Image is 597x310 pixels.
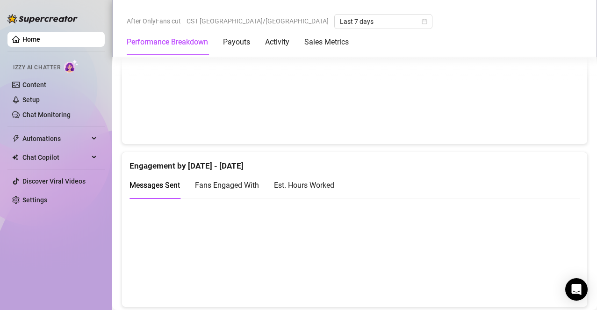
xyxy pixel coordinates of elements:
div: Sales Metrics [304,37,349,48]
span: Last 7 days [340,15,427,29]
img: AI Chatter [64,59,79,73]
div: Open Intercom Messenger [565,278,588,301]
a: Home [22,36,40,43]
span: calendar [422,19,427,24]
img: Chat Copilot [12,154,18,161]
a: Setup [22,96,40,103]
span: thunderbolt [12,135,20,142]
a: Discover Viral Videos [22,177,86,185]
a: Chat Monitoring [22,111,71,118]
span: Messages Sent [129,181,180,190]
div: Engagement by [DATE] - [DATE] [129,152,580,172]
div: Payouts [223,37,250,48]
span: Chat Copilot [22,150,89,165]
span: Izzy AI Chatter [13,63,60,72]
a: Content [22,81,46,89]
div: Activity [265,37,289,48]
span: After OnlyFans cut [127,14,181,28]
a: Settings [22,196,47,204]
div: Est. Hours Worked [274,179,334,191]
span: Automations [22,131,89,146]
div: Performance Breakdown [127,37,208,48]
span: CST [GEOGRAPHIC_DATA]/[GEOGRAPHIC_DATA] [187,14,329,28]
img: logo-BBDzfeDw.svg [7,14,78,23]
span: Fans Engaged With [195,181,259,190]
